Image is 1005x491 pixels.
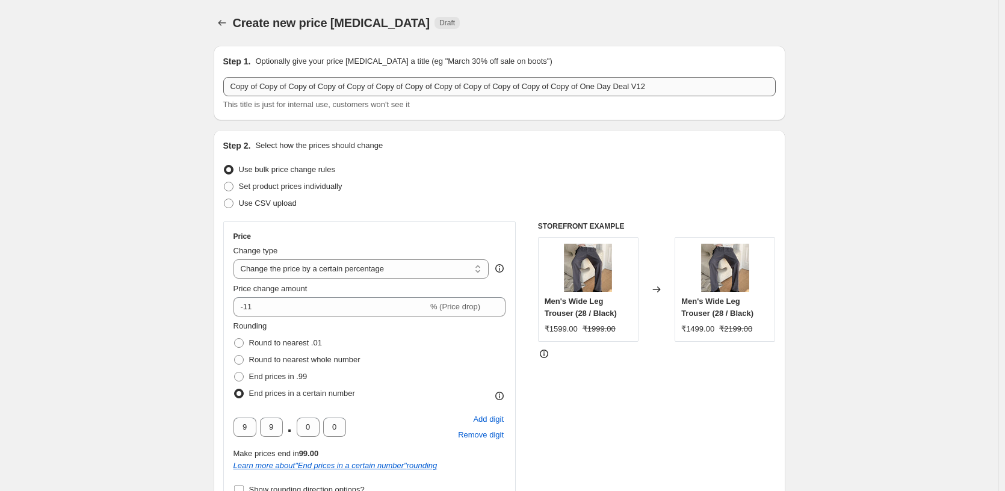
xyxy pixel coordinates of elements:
p: Optionally give your price [MEDICAL_DATA] a title (eg "March 30% off sale on boots") [255,55,552,67]
i: Learn more about " End prices in a certain number " rounding [233,461,438,470]
button: Remove placeholder [456,427,506,443]
div: ₹1599.00 [545,323,578,335]
span: Round to nearest .01 [249,338,322,347]
input: ﹡ [323,418,346,437]
span: Round to nearest whole number [249,355,360,364]
span: End prices in .99 [249,372,308,381]
span: Use bulk price change rules [239,165,335,174]
input: 30% off holiday sale [223,77,776,96]
button: Add placeholder [471,412,506,427]
h2: Step 1. [223,55,251,67]
span: Draft [439,18,455,28]
div: ₹1499.00 [681,323,714,335]
span: Change type [233,246,278,255]
img: Comp1_00005_ac5d98a6-793e-4791-bf93-4f701799f7df_80x.jpg [701,244,749,292]
span: End prices in a certain number [249,389,355,398]
span: Create new price [MEDICAL_DATA] [233,16,430,29]
span: Set product prices individually [239,182,342,191]
h6: STOREFRONT EXAMPLE [538,221,776,231]
span: Remove digit [458,429,504,441]
div: help [493,262,506,274]
h3: Price [233,232,251,241]
a: Learn more about"End prices in a certain number"rounding [233,461,438,470]
span: Add digit [473,413,504,425]
strike: ₹2199.00 [719,323,752,335]
span: % (Price drop) [430,302,480,311]
span: Men's Wide Leg Trouser (28 / Black) [681,297,753,318]
span: Make prices end in [233,449,319,458]
img: Comp1_00005_ac5d98a6-793e-4791-bf93-4f701799f7df_80x.jpg [564,244,612,292]
span: Rounding [233,321,267,330]
input: ﹡ [297,418,320,437]
strike: ₹1999.00 [583,323,616,335]
p: Select how the prices should change [255,140,383,152]
span: . [286,418,293,437]
h2: Step 2. [223,140,251,152]
input: ﹡ [233,418,256,437]
b: 99.00 [299,449,319,458]
button: Price change jobs [214,14,230,31]
input: -15 [233,297,428,317]
span: Men's Wide Leg Trouser (28 / Black) [545,297,617,318]
span: This title is just for internal use, customers won't see it [223,100,410,109]
span: Use CSV upload [239,199,297,208]
span: Price change amount [233,284,308,293]
input: ﹡ [260,418,283,437]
